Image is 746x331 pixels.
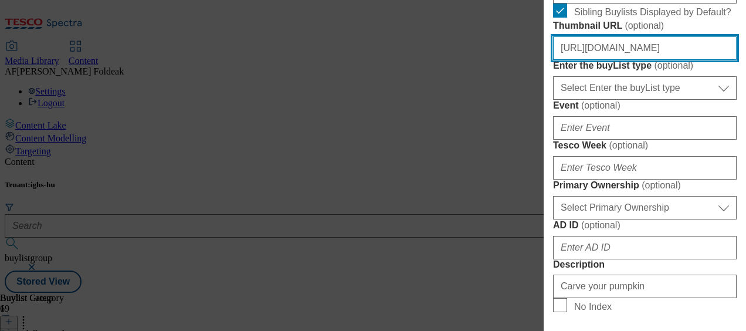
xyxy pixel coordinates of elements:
label: Enter the buyList type [553,60,737,72]
label: Tesco Week [553,140,737,151]
span: ( optional ) [642,180,681,190]
input: Enter Tesco Week [553,156,737,180]
label: Primary Ownership [553,180,737,191]
span: ( optional ) [581,220,620,230]
span: No Index [574,302,612,312]
span: ( optional ) [625,21,664,31]
span: Sibling Buylists Displayed by Default? [574,7,731,18]
input: Enter Event [553,116,737,140]
label: AD ID [553,219,737,231]
input: Enter Description [553,275,737,298]
input: Enter AD ID [553,236,737,259]
span: ( optional ) [654,60,693,70]
label: Event [553,100,737,112]
label: Description [553,259,737,270]
label: Thumbnail URL [553,20,737,32]
span: ( optional ) [609,140,648,150]
input: Enter Thumbnail URL [553,36,737,60]
span: ( optional ) [581,100,620,110]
